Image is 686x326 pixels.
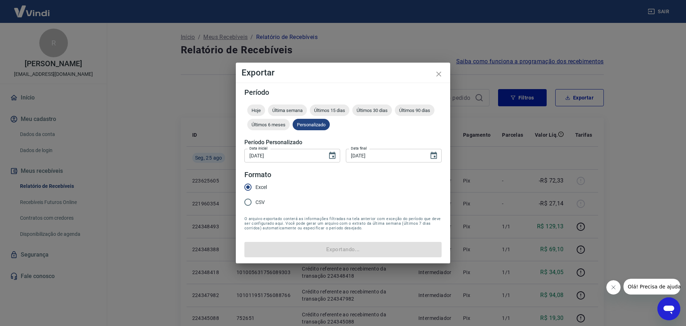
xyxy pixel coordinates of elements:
[325,149,339,163] button: Choose date, selected date is 22 de ago de 2025
[255,199,265,206] span: CSV
[293,119,330,130] div: Personalizado
[623,279,680,295] iframe: Mensagem da empresa
[4,5,60,11] span: Olá! Precisa de ajuda?
[310,104,349,116] div: Últimos 15 dias
[352,108,392,113] span: Últimos 30 dias
[255,184,267,191] span: Excel
[293,122,330,127] span: Personalizado
[247,119,290,130] div: Últimos 6 meses
[395,104,434,116] div: Últimos 90 dias
[244,139,442,146] h5: Período Personalizado
[247,104,265,116] div: Hoje
[395,108,434,113] span: Últimos 90 dias
[244,89,442,96] h5: Período
[657,297,680,320] iframe: Botão para abrir a janela de mensagens
[249,146,268,151] label: Data inicial
[606,280,621,295] iframe: Fechar mensagem
[244,216,442,230] span: O arquivo exportado conterá as informações filtradas na tela anterior com exceção do período que ...
[346,149,424,162] input: DD/MM/YYYY
[244,149,322,162] input: DD/MM/YYYY
[310,108,349,113] span: Últimos 15 dias
[247,108,265,113] span: Hoje
[430,65,447,83] button: close
[268,104,307,116] div: Última semana
[242,68,444,77] h4: Exportar
[427,149,441,163] button: Choose date, selected date is 25 de ago de 2025
[244,170,271,180] legend: Formato
[247,122,290,127] span: Últimos 6 meses
[268,108,307,113] span: Última semana
[352,104,392,116] div: Últimos 30 dias
[351,146,367,151] label: Data final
